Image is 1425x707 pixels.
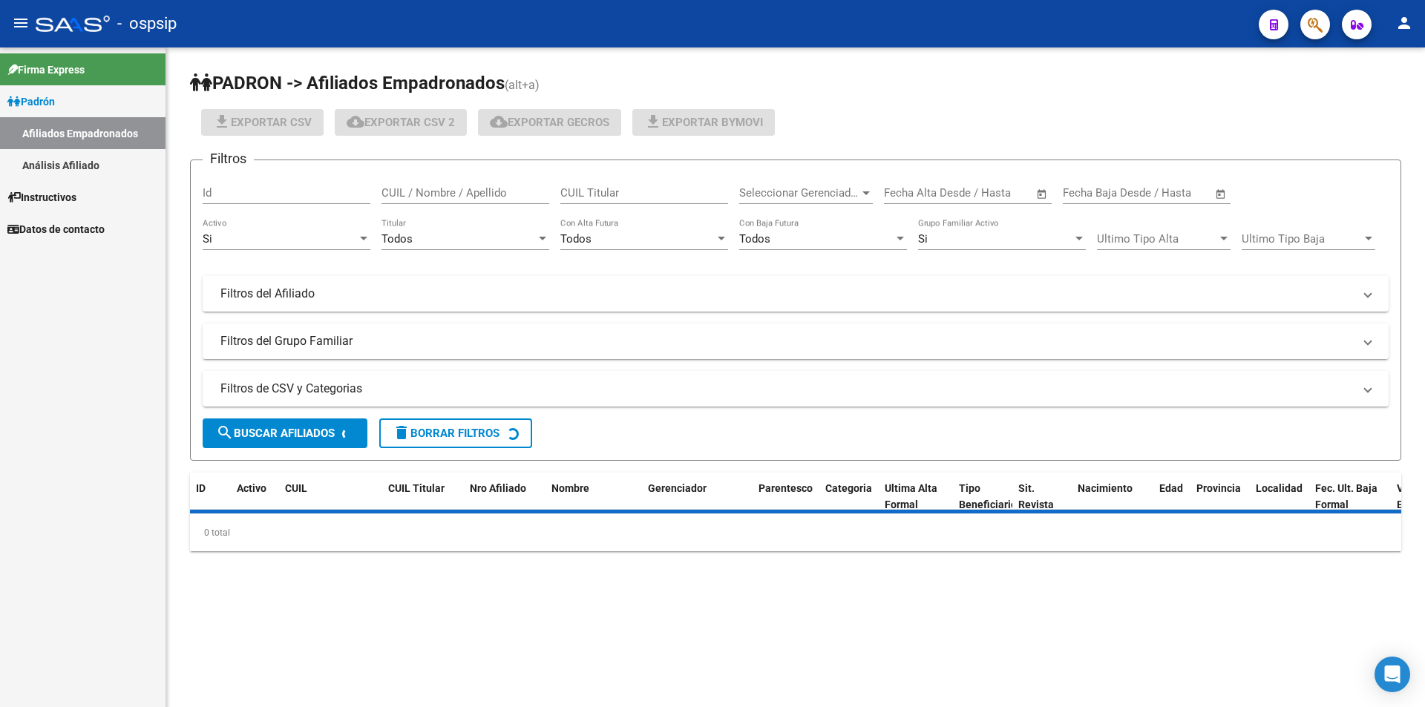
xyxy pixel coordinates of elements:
mat-expansion-panel-header: Filtros de CSV y Categorias [203,371,1389,407]
span: Exportar CSV 2 [347,116,455,129]
mat-expansion-panel-header: Filtros del Grupo Familiar [203,323,1389,359]
span: Padrón [7,93,55,110]
span: Edad [1159,482,1183,494]
span: Tipo Beneficiario [959,482,1017,511]
datatable-header-cell: Nro Afiliado [464,473,546,522]
button: Exportar Bymovi [632,109,775,136]
datatable-header-cell: Activo [231,473,279,522]
mat-icon: cloud_download [490,113,508,131]
datatable-header-cell: Tipo Beneficiario [953,473,1012,522]
input: Start date [1063,186,1111,200]
mat-icon: menu [12,14,30,32]
span: Ultima Alta Formal [885,482,937,511]
span: Fec. Ult. Baja Formal [1315,482,1377,511]
span: (alt+a) [505,78,540,92]
span: Exportar CSV [213,116,312,129]
input: End date [946,186,1018,200]
button: Exportar CSV [201,109,324,136]
span: Firma Express [7,62,85,78]
span: Activo [237,482,266,494]
button: Open calendar [1034,185,1051,203]
datatable-header-cell: Sit. Revista [1012,473,1072,522]
span: ID [196,482,206,494]
span: Exportar GECROS [490,116,609,129]
span: - ospsip [117,7,177,40]
span: Exportar Bymovi [644,116,763,129]
mat-icon: search [216,424,234,441]
span: Datos de contacto [7,221,105,237]
span: Instructivos [7,189,76,205]
datatable-header-cell: Categoria [819,473,879,522]
mat-expansion-panel-header: Filtros del Afiliado [203,276,1389,312]
datatable-header-cell: Parentesco [753,473,819,522]
datatable-header-cell: Ultima Alta Formal [879,473,953,522]
button: Exportar CSV 2 [335,109,467,136]
span: Nombre [551,482,589,494]
input: End date [1124,186,1196,200]
datatable-header-cell: Nacimiento [1072,473,1153,522]
datatable-header-cell: Nombre [546,473,642,522]
mat-icon: file_download [213,113,231,131]
span: Seleccionar Gerenciador [739,186,859,200]
button: Borrar Filtros [379,418,532,448]
span: Nro Afiliado [470,482,526,494]
datatable-header-cell: CUIL [279,473,361,522]
span: Todos [381,232,413,246]
datatable-header-cell: Edad [1153,473,1190,522]
span: Ultimo Tipo Baja [1242,232,1362,246]
span: Todos [560,232,592,246]
span: Borrar Filtros [393,427,499,440]
datatable-header-cell: CUIL Titular [382,473,464,522]
div: 0 total [190,514,1401,551]
span: Si [918,232,928,246]
span: Provincia [1196,482,1241,494]
span: Parentesco [759,482,813,494]
button: Exportar GECROS [478,109,621,136]
datatable-header-cell: Provincia [1190,473,1250,522]
datatable-header-cell: Fec. Ult. Baja Formal [1309,473,1391,522]
datatable-header-cell: Localidad [1250,473,1309,522]
span: Nacimiento [1078,482,1133,494]
mat-icon: file_download [644,113,662,131]
datatable-header-cell: ID [190,473,231,522]
span: Buscar Afiliados [216,427,335,440]
button: Open calendar [1213,185,1230,203]
span: Localidad [1256,482,1303,494]
h3: Filtros [203,148,254,169]
span: Ultimo Tipo Alta [1097,232,1217,246]
span: Categoria [825,482,872,494]
div: Open Intercom Messenger [1375,657,1410,692]
mat-panel-title: Filtros del Grupo Familiar [220,333,1353,349]
span: Gerenciador [648,482,707,494]
input: Start date [884,186,932,200]
span: CUIL [285,482,307,494]
span: CUIL Titular [388,482,445,494]
span: Sit. Revista [1018,482,1054,511]
mat-icon: cloud_download [347,113,364,131]
mat-panel-title: Filtros del Afiliado [220,286,1353,302]
span: Si [203,232,212,246]
span: PADRON -> Afiliados Empadronados [190,73,505,93]
button: Buscar Afiliados [203,418,367,448]
span: Todos [739,232,770,246]
mat-panel-title: Filtros de CSV y Categorias [220,381,1353,397]
mat-icon: person [1395,14,1413,32]
datatable-header-cell: Gerenciador [642,473,731,522]
mat-icon: delete [393,424,410,441]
